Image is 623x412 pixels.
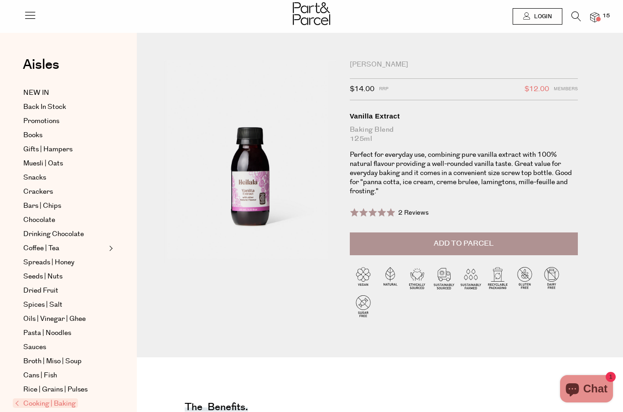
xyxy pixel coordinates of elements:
a: Crackers [23,186,106,197]
span: Cooking | Baking [13,398,78,408]
span: Coffee | Tea [23,243,59,254]
span: Dried Fruit [23,285,58,296]
span: Aisles [23,55,59,75]
img: P_P-ICONS-Live_Bec_V11_Ethically_Sourced.svg [404,264,431,291]
span: $12.00 [524,83,549,95]
button: Add to Parcel [350,232,578,255]
span: Oils | Vinegar | Ghee [23,314,86,324]
span: Members [554,83,578,95]
img: P_P-ICONS-Live_Bec_V11_Dairy_Free.svg [538,264,565,291]
p: Perfect for everyday use, combining pure vanilla extract with 100% natural flavour providing a we... [350,150,578,196]
a: Muesli | Oats [23,158,106,169]
img: P_P-ICONS-Live_Bec_V11_Natural.svg [377,264,404,291]
span: Chocolate [23,215,55,226]
span: 15 [600,12,612,20]
a: Gifts | Hampers [23,144,106,155]
img: P_P-ICONS-Live_Bec_V11_Recyclable_Packaging.svg [484,264,511,291]
a: Pasta | Noodles [23,328,106,339]
img: Part&Parcel [293,2,330,25]
div: [PERSON_NAME] [350,60,578,69]
span: Login [532,13,552,21]
span: Sauces [23,342,46,353]
a: Rice | Grains | Pulses [23,384,106,395]
span: Broth | Miso | Soup [23,356,82,367]
a: Cooking | Baking [15,398,106,409]
span: $14.00 [350,83,374,95]
a: Back In Stock [23,102,106,113]
span: Add to Parcel [434,238,493,249]
span: Books [23,130,42,141]
a: Snacks [23,172,106,183]
span: Back In Stock [23,102,66,113]
img: Vanilla Extract [164,60,336,263]
img: P_P-ICONS-Live_Bec_V11_Sustainable_Farmed.svg [457,264,484,291]
h4: The benefits. [185,405,248,412]
a: Oils | Vinegar | Ghee [23,314,106,324]
img: P_P-ICONS-Live_Bec_V11_Sugar_Free.svg [350,293,377,319]
span: 2 Reviews [398,208,429,217]
span: RRP [379,83,389,95]
a: Chocolate [23,215,106,226]
a: Bars | Chips [23,201,106,211]
a: Seeds | Nuts [23,271,106,282]
span: Seeds | Nuts [23,271,62,282]
a: Aisles [23,58,59,81]
a: Sauces [23,342,106,353]
inbox-online-store-chat: Shopify online store chat [557,375,616,405]
img: P_P-ICONS-Live_Bec_V11_Sustainable_Sourced.svg [431,264,457,291]
a: Broth | Miso | Soup [23,356,106,367]
span: Spreads | Honey [23,257,74,268]
span: Spices | Salt [23,299,62,310]
div: Vanilla Extract [350,112,578,121]
img: P_P-ICONS-Live_Bec_V11_Gluten_Free.svg [511,264,538,291]
a: Drinking Chocolate [23,229,106,240]
a: Coffee | Tea [23,243,106,254]
span: Rice | Grains | Pulses [23,384,88,395]
span: Crackers [23,186,53,197]
a: Promotions [23,116,106,127]
div: Baking Blend 125ml [350,125,578,144]
span: NEW IN [23,88,49,98]
span: Pasta | Noodles [23,328,71,339]
span: Drinking Chocolate [23,229,84,240]
a: Cans | Fish [23,370,106,381]
a: Spreads | Honey [23,257,106,268]
span: Muesli | Oats [23,158,63,169]
a: Dried Fruit [23,285,106,296]
span: Snacks [23,172,46,183]
a: NEW IN [23,88,106,98]
span: Gifts | Hampers [23,144,73,155]
a: Login [513,8,562,25]
span: Promotions [23,116,59,127]
a: Books [23,130,106,141]
span: Cans | Fish [23,370,57,381]
a: 15 [590,12,599,22]
a: Spices | Salt [23,299,106,310]
img: P_P-ICONS-Live_Bec_V11_Vegan.svg [350,264,377,291]
span: Bars | Chips [23,201,61,211]
button: Expand/Collapse Coffee | Tea [107,243,113,254]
